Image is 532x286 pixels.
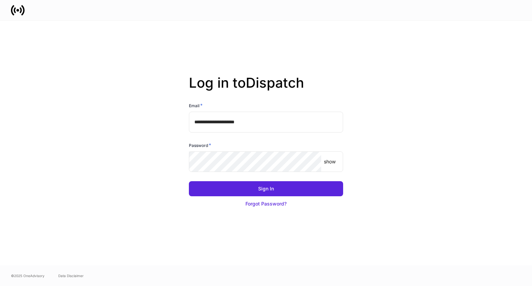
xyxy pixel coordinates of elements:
[324,158,336,165] p: show
[189,75,343,102] h2: Log in to Dispatch
[245,200,287,207] div: Forgot Password?
[58,273,84,278] a: Data Disclaimer
[189,142,211,149] h6: Password
[258,185,274,192] div: Sign In
[189,102,203,109] h6: Email
[189,196,343,211] button: Forgot Password?
[189,181,343,196] button: Sign In
[11,273,45,278] span: © 2025 OneAdvisory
